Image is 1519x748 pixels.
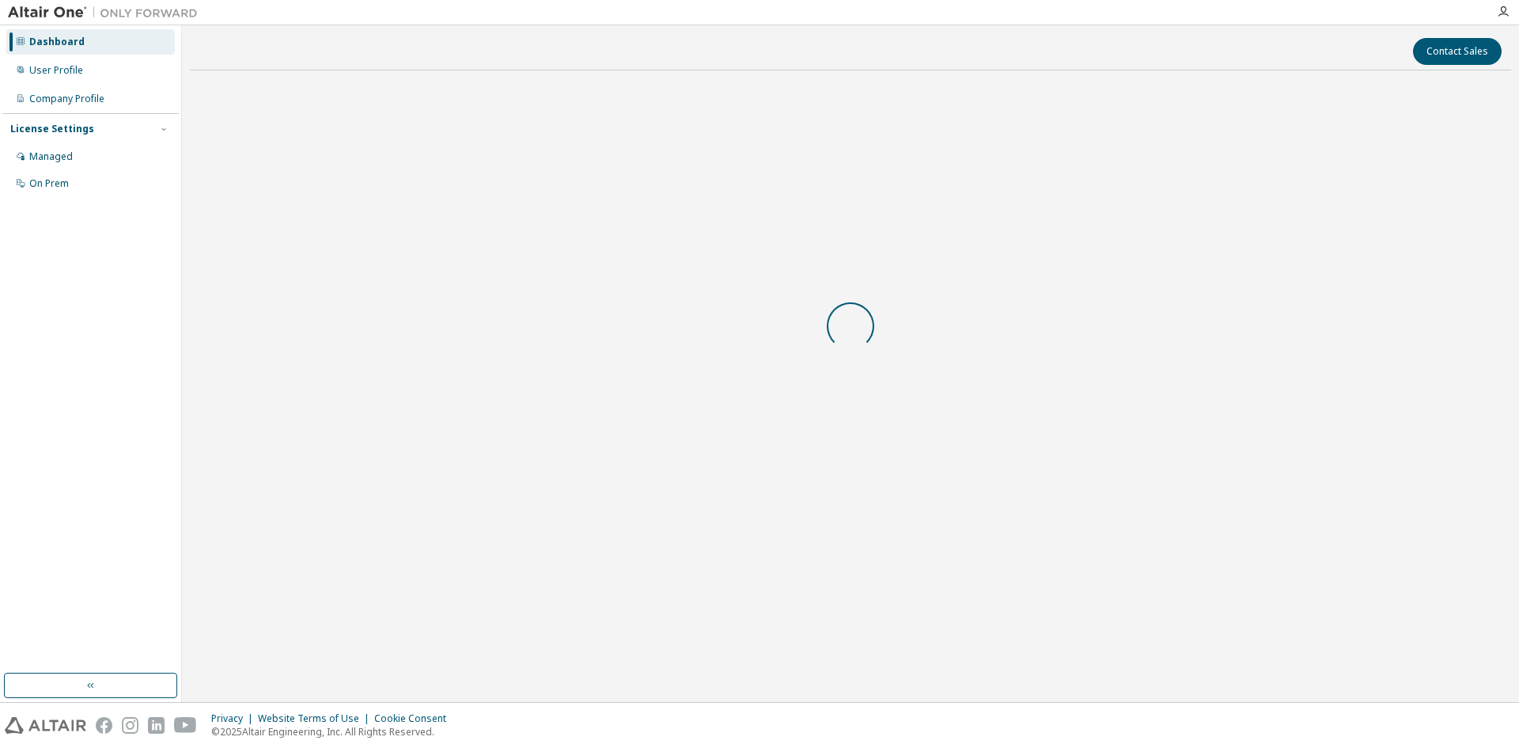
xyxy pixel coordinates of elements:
button: Contact Sales [1413,38,1502,65]
div: On Prem [29,177,69,190]
img: Altair One [8,5,206,21]
div: Website Terms of Use [258,712,374,725]
div: Company Profile [29,93,104,105]
img: linkedin.svg [148,717,165,734]
div: Dashboard [29,36,85,48]
img: youtube.svg [174,717,197,734]
div: Managed [29,150,73,163]
div: User Profile [29,64,83,77]
div: Cookie Consent [374,712,456,725]
p: © 2025 Altair Engineering, Inc. All Rights Reserved. [211,725,456,739]
div: Privacy [211,712,258,725]
div: License Settings [10,123,94,135]
img: facebook.svg [96,717,112,734]
img: instagram.svg [122,717,138,734]
img: altair_logo.svg [5,717,86,734]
